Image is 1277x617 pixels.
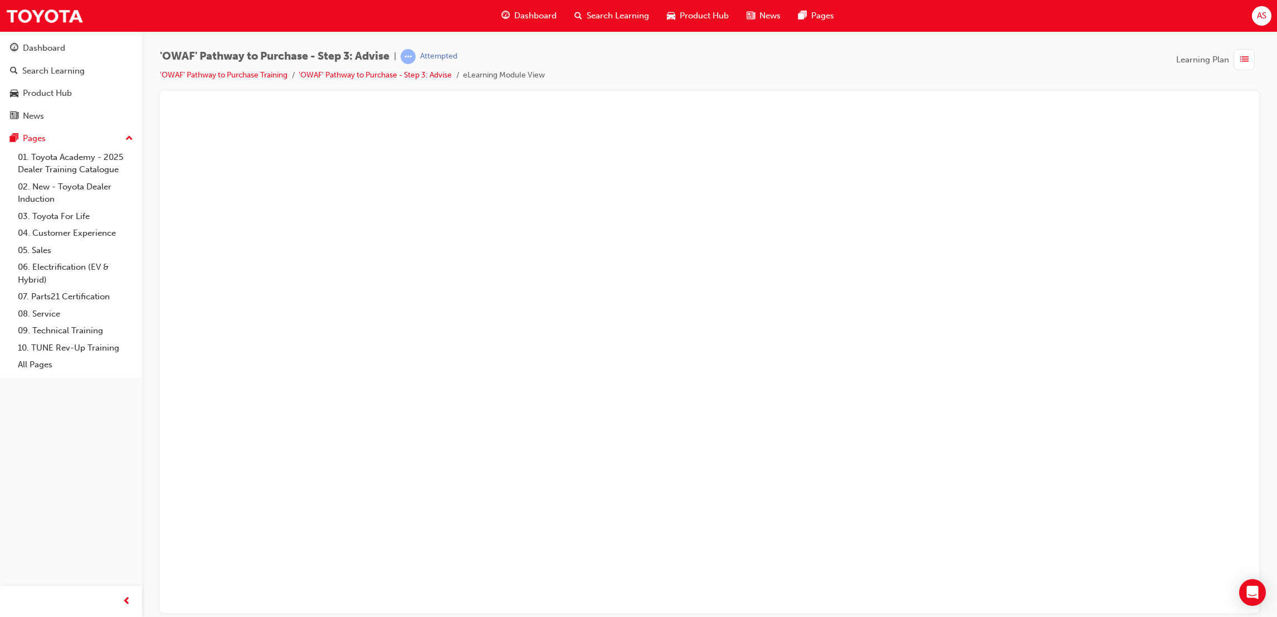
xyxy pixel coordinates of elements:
[299,70,452,80] a: 'OWAF' Pathway to Purchase - Step 3: Advise
[10,43,18,54] span: guage-icon
[13,242,138,259] a: 05. Sales
[463,69,545,82] li: eLearning Module View
[125,132,133,146] span: up-icon
[10,89,18,99] span: car-icon
[6,3,84,28] img: Trak
[493,4,566,27] a: guage-iconDashboard
[587,9,649,22] span: Search Learning
[22,65,85,77] div: Search Learning
[4,128,138,149] button: Pages
[658,4,738,27] a: car-iconProduct Hub
[566,4,658,27] a: search-iconSearch Learning
[574,9,582,23] span: search-icon
[160,50,389,63] span: 'OWAF' Pathway to Purchase - Step 3: Advise
[160,70,287,80] a: 'OWAF' Pathway to Purchase Training
[4,38,138,59] a: Dashboard
[798,9,807,23] span: pages-icon
[394,50,396,63] span: |
[23,87,72,100] div: Product Hub
[13,288,138,305] a: 07. Parts21 Certification
[4,106,138,127] a: News
[501,9,510,23] span: guage-icon
[23,42,65,55] div: Dashboard
[13,339,138,357] a: 10. TUNE Rev-Up Training
[10,134,18,144] span: pages-icon
[13,208,138,225] a: 03. Toyota For Life
[811,9,834,22] span: Pages
[13,149,138,178] a: 01. Toyota Academy - 2025 Dealer Training Catalogue
[10,111,18,122] span: news-icon
[123,595,131,609] span: prev-icon
[23,110,44,123] div: News
[1239,579,1266,606] div: Open Intercom Messenger
[4,36,138,128] button: DashboardSearch LearningProduct HubNews
[420,51,457,62] div: Attempted
[10,66,18,76] span: search-icon
[401,49,416,64] span: learningRecordVerb_ATTEMPT-icon
[789,4,843,27] a: pages-iconPages
[13,356,138,373] a: All Pages
[759,9,781,22] span: News
[13,259,138,288] a: 06. Electrification (EV & Hybrid)
[13,305,138,323] a: 08. Service
[13,225,138,242] a: 04. Customer Experience
[13,178,138,208] a: 02. New - Toyota Dealer Induction
[514,9,557,22] span: Dashboard
[4,61,138,81] a: Search Learning
[1240,53,1249,67] span: list-icon
[667,9,675,23] span: car-icon
[23,132,46,145] div: Pages
[1257,9,1266,22] span: AS
[680,9,729,22] span: Product Hub
[1176,54,1229,66] span: Learning Plan
[738,4,789,27] a: news-iconNews
[4,83,138,104] a: Product Hub
[747,9,755,23] span: news-icon
[1252,6,1271,26] button: AS
[1176,49,1259,70] button: Learning Plan
[13,322,138,339] a: 09. Technical Training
